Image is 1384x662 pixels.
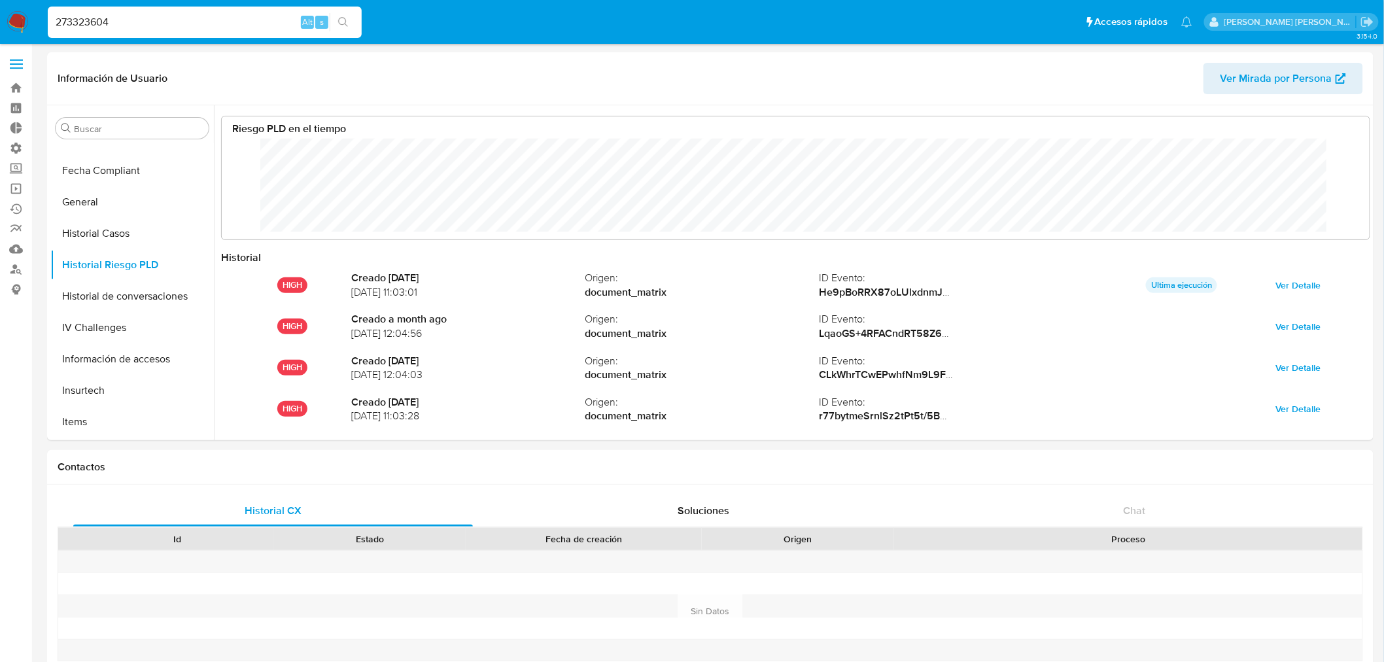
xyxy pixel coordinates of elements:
strong: Historial [221,250,261,265]
span: Ver Detalle [1276,276,1321,294]
a: Salir [1360,15,1374,29]
button: Información de accesos [50,343,214,375]
strong: CLkWhrTCwEPwhfNm9L9FeLQsd6RAK/ZuPykNvndcICqrm0vX4M7sFUil0xQ6JLynBXlUtdOnS2ccgvvbZHRcmA== [819,367,1347,382]
span: ID Evento : [819,354,1053,368]
p: Ultima ejecución [1146,277,1217,293]
button: Ver Detalle [1267,275,1330,296]
button: Historial de conversaciones [50,281,214,312]
strong: document_matrix [585,409,820,423]
button: KYC [50,438,214,469]
button: Buscar [61,123,71,133]
span: [DATE] 11:03:28 [351,409,585,423]
h1: Contactos [58,461,1363,474]
span: Historial CX [245,503,302,518]
span: Origen : [585,312,820,326]
p: HIGH [277,401,307,417]
button: Ver Detalle [1267,316,1330,337]
span: ID Evento : [819,312,1053,326]
div: Fecha de creación [475,532,693,546]
span: [DATE] 12:04:03 [351,368,585,382]
p: mercedes.medrano@mercadolibre.com [1224,16,1357,28]
button: Items [50,406,214,438]
strong: Creado a month ago [351,312,585,326]
strong: document_matrix [585,368,820,382]
span: Ver Detalle [1276,317,1321,336]
p: HIGH [277,277,307,293]
strong: Creado [DATE] [351,395,585,409]
span: ID Evento : [819,395,1053,409]
div: Estado [283,532,457,546]
div: Proceso [903,532,1353,546]
span: Accesos rápidos [1095,15,1168,29]
span: ID Evento : [819,271,1053,285]
strong: Creado [DATE] [351,271,585,285]
button: Ver Detalle [1267,398,1330,419]
strong: LqaoGS+4RFACndRT58Z68YXNvsY1yu1yvQChUyLc9hZEweVaVZQVsnqYPI0AZMBcDppbisxO1JYKZ2O6xyf6Gg== [819,326,1347,341]
span: Alt [302,16,313,28]
div: Origen [711,532,885,546]
span: [DATE] 11:03:01 [351,285,585,300]
strong: Creado [DATE] [351,354,585,368]
button: IV Challenges [50,312,214,343]
h1: Información de Usuario [58,72,167,85]
button: Ver Detalle [1267,357,1330,378]
input: Buscar [74,123,203,135]
div: Id [90,532,264,546]
strong: r77bytmeSrnlSz2tPt5t/5BNXHPb/ARrLB+imb7Pi7al9Vft/ohv9m49IvbEBuXfBxGWLMHgDBO3zekoNi3+UQ== [819,408,1323,423]
span: Origen : [585,395,820,409]
span: Ver Mirada por Persona [1220,63,1332,94]
button: Fecha Compliant [50,155,214,186]
p: HIGH [277,319,307,334]
span: Chat [1124,503,1146,518]
strong: He9pBoRRX87oLUlxdnmJYVXo9Yf5rQzgw3P6yOspGAdTmvL0fgR6Ft2ZAI2Rn4TtJC/FI+QBHSXm0SH7CVwXmA== [819,285,1360,300]
span: Soluciones [678,503,730,518]
button: search-icon [330,13,356,31]
p: HIGH [277,360,307,375]
span: Ver Detalle [1276,400,1321,418]
button: Ver Mirada por Persona [1203,63,1363,94]
button: General [50,186,214,218]
button: Historial Casos [50,218,214,249]
input: Buscar usuario o caso... [48,14,362,31]
button: Insurtech [50,375,214,406]
strong: Riesgo PLD en el tiempo [232,121,346,136]
strong: document_matrix [585,285,820,300]
span: [DATE] 12:04:56 [351,326,585,341]
span: s [320,16,324,28]
strong: document_matrix [585,326,820,341]
span: Origen : [585,354,820,368]
span: Origen : [585,271,820,285]
button: Historial Riesgo PLD [50,249,214,281]
a: Notificaciones [1181,16,1192,27]
span: Ver Detalle [1276,358,1321,377]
